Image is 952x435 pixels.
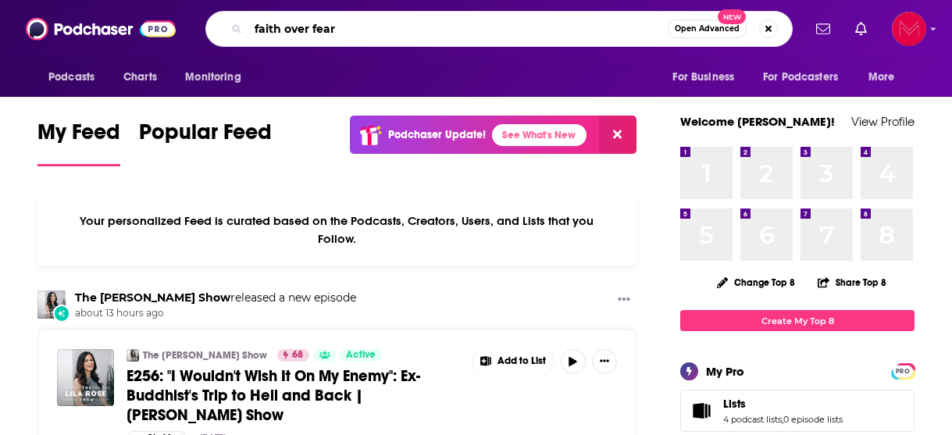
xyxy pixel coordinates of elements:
a: The Lila Rose Show [75,291,230,305]
a: Popular Feed [139,119,272,166]
a: Create My Top 8 [680,310,915,331]
span: PRO [893,365,912,377]
span: E256: "I Wouldn't Wish It On My Enemy": Ex-Buddhist's Trip to Hell and Back | [PERSON_NAME] Show [127,366,420,425]
span: Active [346,348,376,363]
a: 0 episode lists [783,414,843,425]
div: Search podcasts, credits, & more... [205,11,793,47]
button: open menu [753,62,861,92]
span: Logged in as Pamelamcclure [892,12,926,46]
img: Podchaser - Follow, Share and Rate Podcasts [26,14,176,44]
a: Welcome [PERSON_NAME]! [680,114,835,129]
img: User Profile [892,12,926,46]
span: More [868,66,895,88]
a: E256: "I Wouldn't Wish It On My Enemy": Ex-Buddhist's Trip to Hell and Back | [PERSON_NAME] Show [127,366,461,425]
div: Your personalized Feed is curated based on the Podcasts, Creators, Users, and Lists that you Follow. [37,194,636,266]
span: 68 [292,348,303,363]
span: about 13 hours ago [75,307,356,320]
span: Popular Feed [139,119,272,155]
a: Charts [113,62,166,92]
a: Active [340,349,382,362]
button: Show More Button [611,291,636,310]
button: Show More Button [472,349,554,374]
img: The Lila Rose Show [37,291,66,319]
a: Lists [723,397,843,411]
button: Show profile menu [892,12,926,46]
p: Podchaser Update! [388,128,486,141]
span: Add to List [497,355,546,367]
button: Change Top 8 [708,273,804,292]
span: For Business [672,66,734,88]
button: Show More Button [592,349,617,374]
input: Search podcasts, credits, & more... [248,16,668,41]
button: Share Top 8 [817,267,887,298]
button: open menu [174,62,261,92]
button: Open AdvancedNew [668,20,747,38]
span: , [782,414,783,425]
a: My Feed [37,119,120,166]
span: Podcasts [48,66,94,88]
a: Show notifications dropdown [849,16,873,42]
img: E256: "I Wouldn't Wish It On My Enemy": Ex-Buddhist's Trip to Hell and Back | Lila Rose Show [57,349,114,406]
h3: released a new episode [75,291,356,305]
span: Charts [123,66,157,88]
span: Lists [723,397,746,411]
a: Lists [686,400,717,422]
a: The [PERSON_NAME] Show [143,349,267,362]
button: open menu [37,62,115,92]
img: The Lila Rose Show [127,349,139,362]
div: My Pro [706,364,744,379]
a: Show notifications dropdown [810,16,836,42]
span: Open Advanced [675,25,740,33]
a: PRO [893,365,912,376]
a: View Profile [851,114,915,129]
a: 4 podcast lists [723,414,782,425]
button: open menu [858,62,915,92]
span: New [718,9,746,24]
span: Lists [680,390,915,432]
a: See What's New [492,124,587,146]
button: open menu [661,62,754,92]
a: 68 [277,349,309,362]
span: Monitoring [185,66,241,88]
div: New Episode [53,305,70,322]
span: My Feed [37,119,120,155]
span: For Podcasters [763,66,838,88]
